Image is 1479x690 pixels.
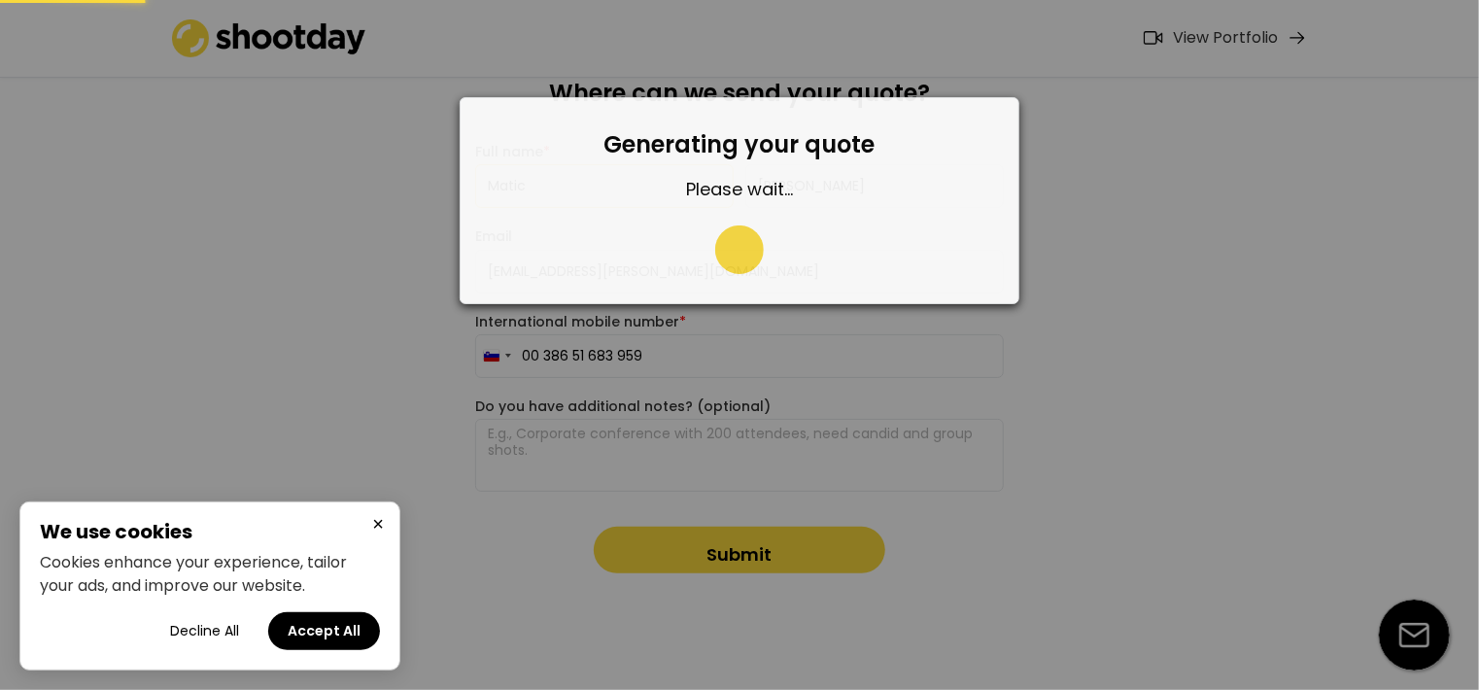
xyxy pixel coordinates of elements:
[151,612,258,650] button: Decline all cookies
[40,551,380,598] p: Cookies enhance your experience, tailor your ads, and improve our website.
[366,512,390,536] button: Close cookie banner
[268,612,380,650] button: Accept all cookies
[476,127,1003,162] div: Generating your quote
[476,178,1003,200] div: Please wait...
[40,522,380,541] h2: We use cookies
